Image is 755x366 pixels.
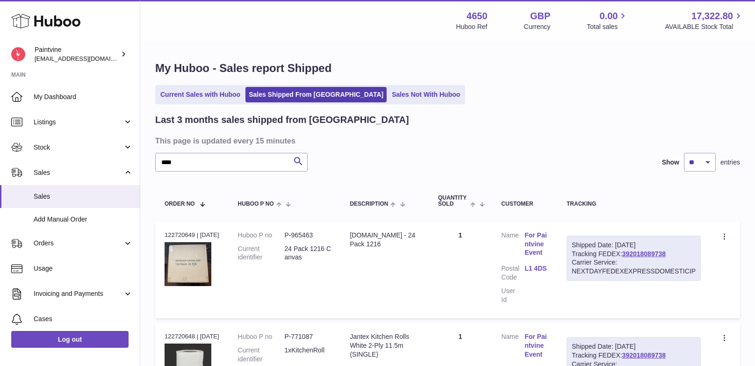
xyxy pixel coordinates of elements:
div: Huboo Ref [456,22,488,31]
div: [DOMAIN_NAME] - 24 Pack 1216 [350,231,419,249]
div: Currency [524,22,551,31]
div: Carrier Service: NEXTDAYFEDEXEXPRESSDOMESTICIP [572,258,696,276]
img: 46501747297401.png [165,242,211,286]
span: My Dashboard [34,93,133,101]
h3: This page is updated every 15 minutes [155,136,738,146]
dd: P-965463 [284,231,331,240]
dd: 24 Pack 1216 Canvas [284,244,331,262]
a: Log out [11,331,129,348]
span: Sales [34,168,123,177]
h1: My Huboo - Sales report Shipped [155,61,740,76]
dt: Current identifier [238,244,285,262]
span: [EMAIL_ADDRESS][DOMAIN_NAME] [35,55,137,62]
span: Listings [34,118,123,127]
span: Total sales [587,22,628,31]
span: 0.00 [600,10,618,22]
dt: Name [501,332,525,361]
img: euan@paintvine.co.uk [11,47,25,61]
div: Jantex Kitchen Rolls White 2-Ply 11.5m (SINGLE) [350,332,419,359]
label: Show [662,158,679,167]
a: 392018089738 [622,250,666,258]
dt: Postal Code [501,264,525,282]
dt: Current identifier [238,346,285,364]
span: Description [350,201,388,207]
div: Tracking FEDEX: [567,236,701,281]
span: Usage [34,264,133,273]
div: Paintvine [35,45,119,63]
h2: Last 3 months sales shipped from [GEOGRAPHIC_DATA] [155,114,409,126]
span: Cases [34,315,133,323]
dd: 1xKitchenRoll [284,346,331,364]
span: Add Manual Order [34,215,133,224]
strong: GBP [530,10,550,22]
div: 122720649 | [DATE] [165,231,219,239]
span: entries [720,158,740,167]
a: 17,322.80 AVAILABLE Stock Total [665,10,744,31]
span: Quantity Sold [438,195,468,207]
td: 1 [429,222,492,318]
div: Customer [501,201,548,207]
div: Shipped Date: [DATE] [572,241,696,250]
div: 122720648 | [DATE] [165,332,219,341]
a: 0.00 Total sales [587,10,628,31]
span: Sales [34,192,133,201]
a: 392018089738 [622,352,666,359]
a: For Paintvine Event [525,231,548,258]
a: Sales Not With Huboo [388,87,463,102]
span: Stock [34,143,123,152]
dt: Huboo P no [238,332,285,341]
span: AVAILABLE Stock Total [665,22,744,31]
a: Sales Shipped From [GEOGRAPHIC_DATA] [245,87,387,102]
dt: User Id [501,287,525,304]
span: 17,322.80 [691,10,733,22]
a: Current Sales with Huboo [157,87,244,102]
dt: Name [501,231,525,260]
span: Orders [34,239,123,248]
span: Huboo P no [238,201,274,207]
dd: P-771087 [284,332,331,341]
a: L1 4DS [525,264,548,273]
div: Tracking [567,201,701,207]
a: For Paintvine Event [525,332,548,359]
dt: Huboo P no [238,231,285,240]
div: Shipped Date: [DATE] [572,342,696,351]
span: Invoicing and Payments [34,289,123,298]
strong: 4650 [467,10,488,22]
span: Order No [165,201,195,207]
